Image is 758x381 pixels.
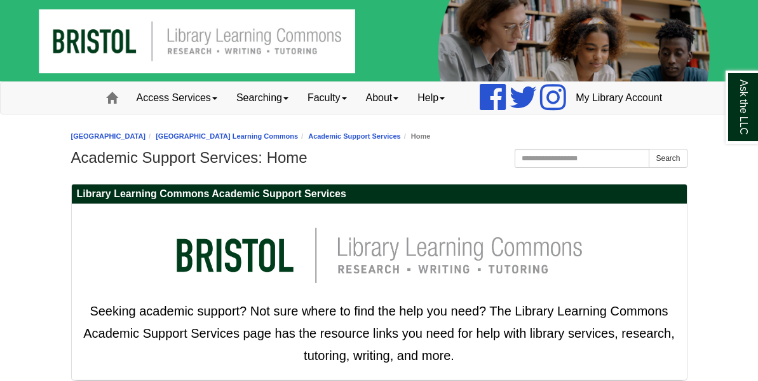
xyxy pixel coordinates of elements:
a: [GEOGRAPHIC_DATA] [71,132,146,140]
a: About [356,82,409,114]
h1: Academic Support Services: Home [71,149,687,167]
a: Access Services [127,82,227,114]
a: My Library Account [566,82,672,114]
span: Seeking academic support? Not sure where to find the help you need? The Library Learning Commons ... [83,304,674,363]
h2: Library Learning Commons Academic Support Services [72,184,687,204]
a: Faculty [298,82,356,114]
img: llc logo [157,211,602,300]
a: Academic Support Services [308,132,401,140]
nav: breadcrumb [71,130,687,142]
button: Search [649,149,687,168]
li: Home [401,130,431,142]
a: Searching [227,82,298,114]
a: [GEOGRAPHIC_DATA] Learning Commons [156,132,298,140]
a: Help [408,82,454,114]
